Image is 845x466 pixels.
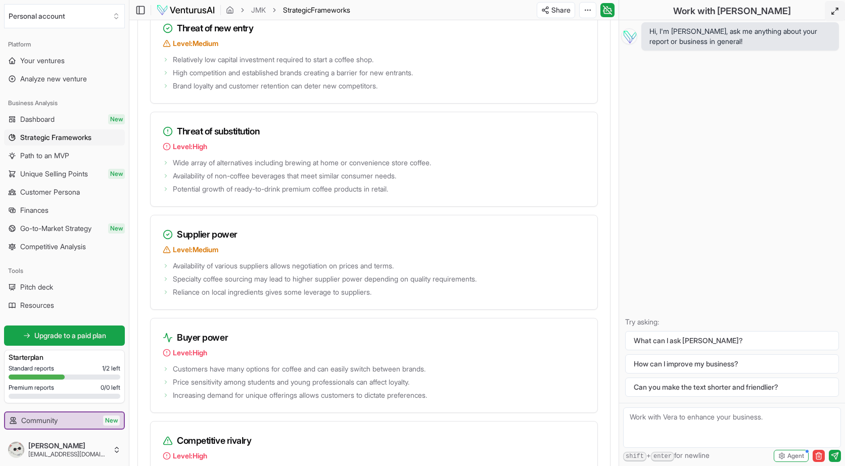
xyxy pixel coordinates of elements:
[8,442,24,458] img: ACg8ocI4UTZmLaQSJiR53paZiabqnzLqzysDWvvfj0j4aVI7eNjGz8gj=s96-c
[9,352,120,362] h3: Starter plan
[4,325,125,346] a: Upgrade to a paid plan
[4,202,125,218] a: Finances
[20,74,87,84] span: Analyze new venture
[173,287,371,297] span: Reliance on local ingredients gives some leverage to suppliers.
[4,95,125,111] div: Business Analysis
[34,331,106,341] span: Upgrade to a paid plan
[28,450,109,458] span: [EMAIL_ADDRESS][DOMAIN_NAME]
[163,434,585,448] h3: Competitive rivalry
[173,81,378,91] span: Brand loyalty and customer retention can deter new competitors.
[625,317,839,327] p: Try asking:
[4,148,125,164] a: Path to an MVP
[28,441,109,450] span: [PERSON_NAME]
[4,53,125,69] a: Your ventures
[163,124,585,138] h3: Threat of substitution
[173,261,394,271] span: Availability of various suppliers allows negotiation on prices and terms.
[4,184,125,200] a: Customer Persona
[774,450,809,462] button: Agent
[4,36,125,53] div: Platform
[20,114,55,124] span: Dashboard
[163,227,585,242] h3: Supplier power
[173,451,207,461] span: Level: High
[4,111,125,127] a: DashboardNew
[173,390,427,400] span: Increasing demand for unique offerings allows customers to dictate preferences.
[173,38,218,49] span: Level: Medium
[251,5,266,15] a: JMK
[623,452,646,461] kbd: shift
[4,263,125,279] div: Tools
[621,28,637,44] img: Vera
[108,114,125,124] span: New
[173,274,477,284] span: Specialty coffee sourcing may lead to higher supplier power depending on quality requirements.
[163,331,585,345] h3: Buyer power
[9,364,54,372] span: Standard reports
[173,68,413,78] span: High competition and established brands creating a barrier for new entrants.
[625,354,839,374] button: How can I improve my business?
[20,223,91,234] span: Go-to-Market Strategy
[4,279,125,295] a: Pitch deck
[20,132,91,143] span: Strategic Frameworks
[20,242,86,252] span: Competitive Analysis
[4,438,125,462] button: [PERSON_NAME][EMAIL_ADDRESS][DOMAIN_NAME]
[4,297,125,313] a: Resources
[4,432,125,448] a: Example ventures
[156,4,215,16] img: logo
[4,4,125,28] button: Select an organization
[787,452,804,460] span: Agent
[625,331,839,350] button: What can I ask [PERSON_NAME]?
[551,5,571,15] span: Share
[108,223,125,234] span: New
[5,412,124,429] a: CommunityNew
[173,377,409,387] span: Price sensitivity among students and young professionals can affect loyalty.
[625,378,839,397] button: Can you make the text shorter and friendlier?
[102,364,120,372] span: 1 / 2 left
[173,55,373,65] span: Relatively low capital investment required to start a coffee shop.
[20,187,80,197] span: Customer Persona
[173,348,207,358] span: Level: High
[649,26,831,46] span: Hi, I'm [PERSON_NAME], ask me anything about your report or business in general!
[4,129,125,146] a: Strategic Frameworks
[4,239,125,255] a: Competitive Analysis
[21,415,58,426] span: Community
[173,364,426,374] span: Customers have many options for coffee and can easily switch between brands.
[226,5,350,15] nav: breadcrumb
[651,452,674,461] kbd: enter
[623,450,710,461] span: + for newline
[283,5,350,15] span: StrategicFrameworks
[173,158,431,168] span: Wide array of alternatives including brewing at home or convenience store coffee.
[173,142,207,152] span: Level: High
[173,245,218,255] span: Level: Medium
[101,384,120,392] span: 0 / 0 left
[537,2,575,18] button: Share
[673,4,791,18] h2: Work with [PERSON_NAME]
[20,56,65,66] span: Your ventures
[20,282,53,292] span: Pitch deck
[108,169,125,179] span: New
[20,300,54,310] span: Resources
[4,166,125,182] a: Unique Selling PointsNew
[20,169,88,179] span: Unique Selling Points
[20,205,49,215] span: Finances
[20,151,69,161] span: Path to an MVP
[9,384,54,392] span: Premium reports
[4,71,125,87] a: Analyze new venture
[173,171,396,181] span: Availability of non-coffee beverages that meet similar consumer needs.
[173,184,388,194] span: Potential growth of ready-to-drink premium coffee products in retail.
[103,415,120,426] span: New
[4,220,125,237] a: Go-to-Market StrategyNew
[311,6,350,14] span: Frameworks
[163,21,585,35] h3: Threat of new entry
